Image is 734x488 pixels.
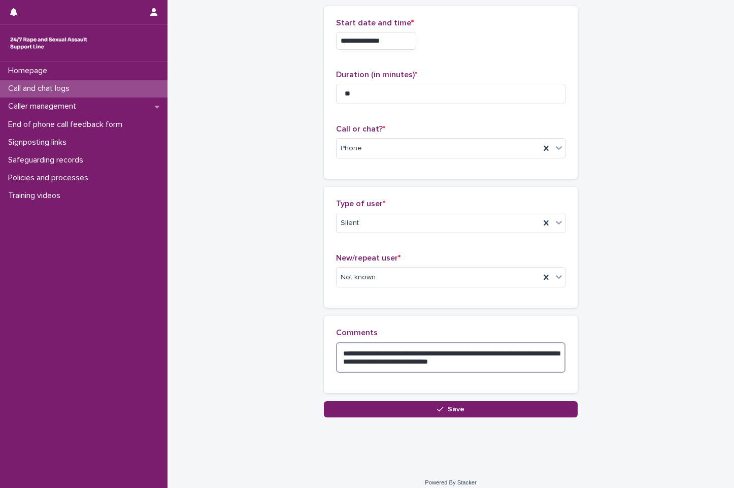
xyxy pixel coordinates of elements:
span: Duration (in minutes) [336,71,417,79]
p: End of phone call feedback form [4,120,130,129]
button: Save [324,401,578,417]
p: Call and chat logs [4,84,78,93]
span: Not known [341,272,376,283]
span: Silent [341,218,359,229]
span: Call or chat? [336,125,385,133]
p: Safeguarding records [4,155,91,165]
span: Start date and time [336,19,414,27]
p: Policies and processes [4,173,96,183]
span: Phone [341,143,362,154]
p: Training videos [4,191,69,201]
p: Homepage [4,66,55,76]
span: New/repeat user [336,254,401,262]
p: Caller management [4,102,84,111]
span: Comments [336,329,378,337]
a: Powered By Stacker [425,479,476,485]
span: Type of user [336,200,385,208]
p: Signposting links [4,138,75,147]
span: Save [448,406,464,413]
img: rhQMoQhaT3yELyF149Cw [8,33,89,53]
